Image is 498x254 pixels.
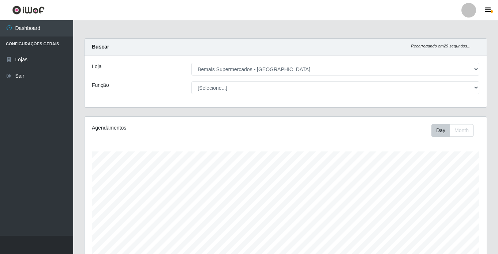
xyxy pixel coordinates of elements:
[92,63,101,70] label: Loja
[12,5,45,15] img: CoreUI Logo
[431,124,473,137] div: First group
[431,124,479,137] div: Toolbar with button groups
[450,124,473,137] button: Month
[92,44,109,50] strong: Buscar
[92,81,109,89] label: Função
[411,44,471,48] i: Recarregando em 29 segundos...
[92,124,247,132] div: Agendamentos
[431,124,450,137] button: Day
